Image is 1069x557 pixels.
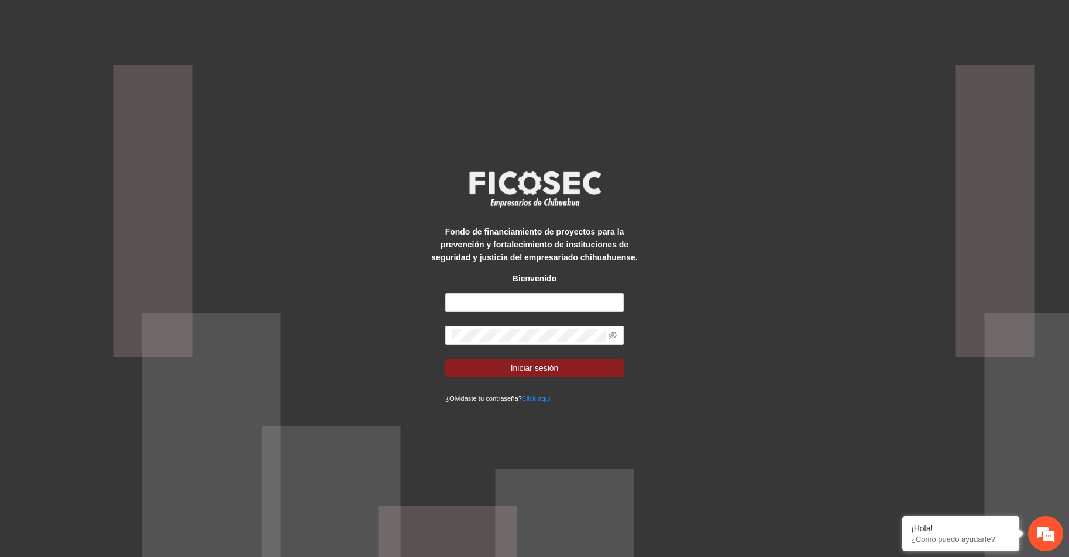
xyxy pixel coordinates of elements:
[462,167,608,211] img: logo
[431,227,637,262] strong: Fondo de financiamiento de proyectos para la prevención y fortalecimiento de instituciones de seg...
[445,359,624,377] button: Iniciar sesión
[511,362,559,374] span: Iniciar sesión
[911,524,1010,533] div: ¡Hola!
[445,395,550,402] small: ¿Olvidaste tu contraseña?
[911,535,1010,544] p: ¿Cómo puedo ayudarte?
[609,331,617,339] span: eye-invisible
[513,274,556,283] strong: Bienvenido
[522,395,551,402] a: Click aqui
